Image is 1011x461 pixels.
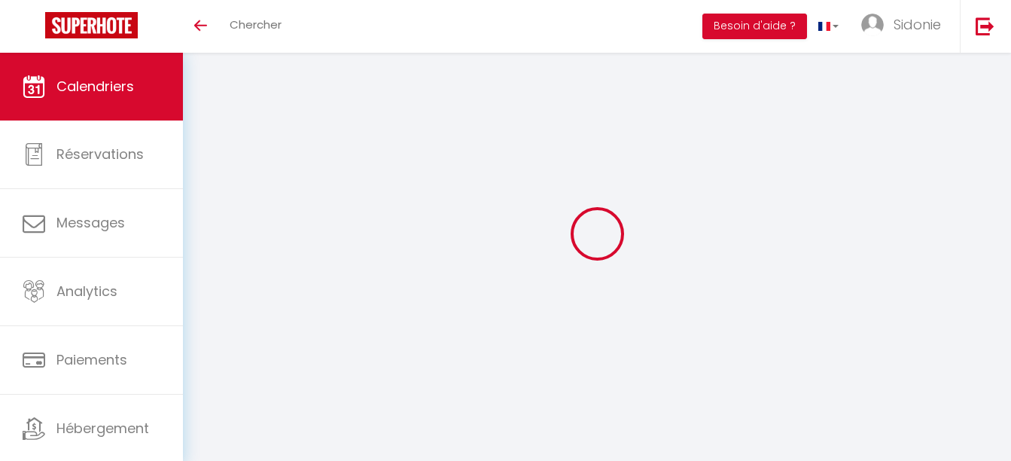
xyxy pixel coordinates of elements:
[56,145,144,163] span: Réservations
[976,17,994,35] img: logout
[702,14,807,39] button: Besoin d'aide ?
[56,282,117,301] span: Analytics
[56,419,149,438] span: Hébergement
[230,17,282,32] span: Chercher
[56,350,127,369] span: Paiements
[56,77,134,96] span: Calendriers
[894,15,941,34] span: Sidonie
[56,213,125,232] span: Messages
[45,12,138,38] img: Super Booking
[861,14,884,36] img: ...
